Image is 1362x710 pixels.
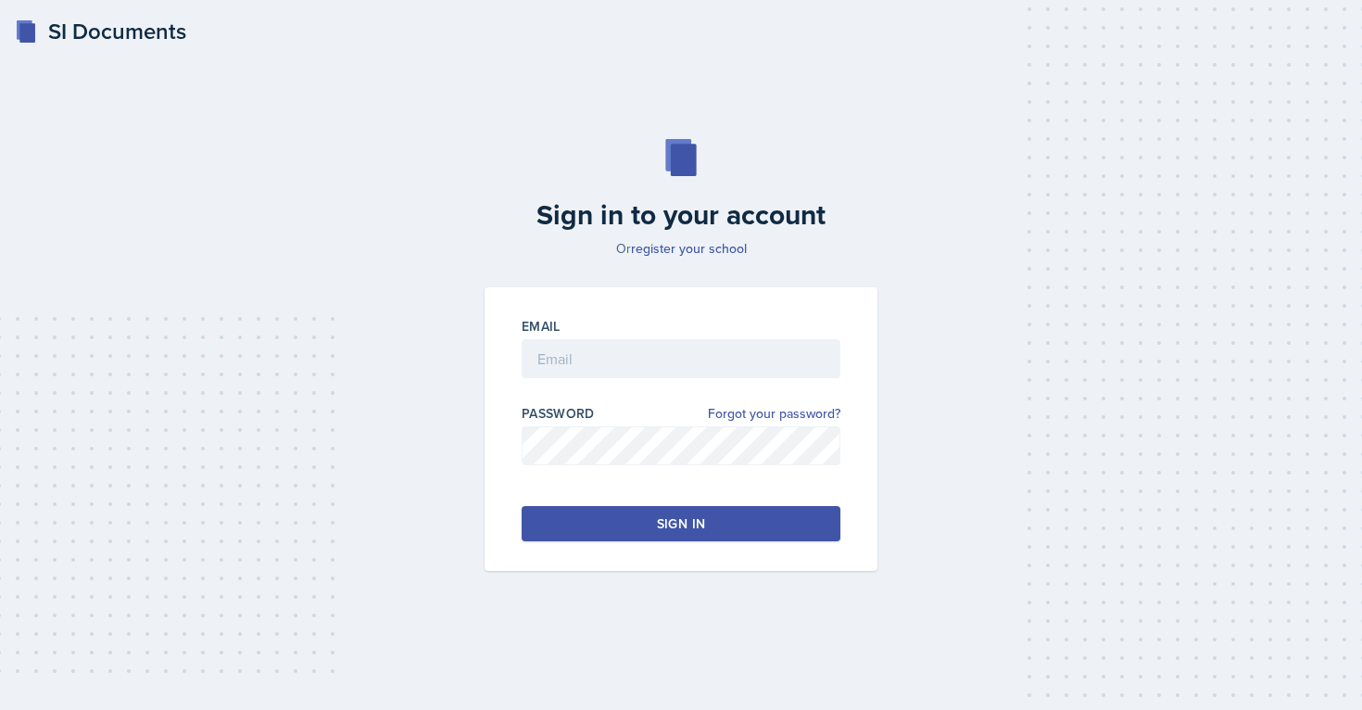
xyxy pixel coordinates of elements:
p: Or [473,239,889,258]
input: Email [522,339,840,378]
label: Password [522,404,595,423]
a: SI Documents [15,15,186,48]
label: Email [522,317,561,336]
button: Sign in [522,506,840,541]
div: Sign in [657,514,705,533]
h2: Sign in to your account [473,198,889,232]
a: Forgot your password? [708,404,840,424]
a: register your school [631,239,747,258]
